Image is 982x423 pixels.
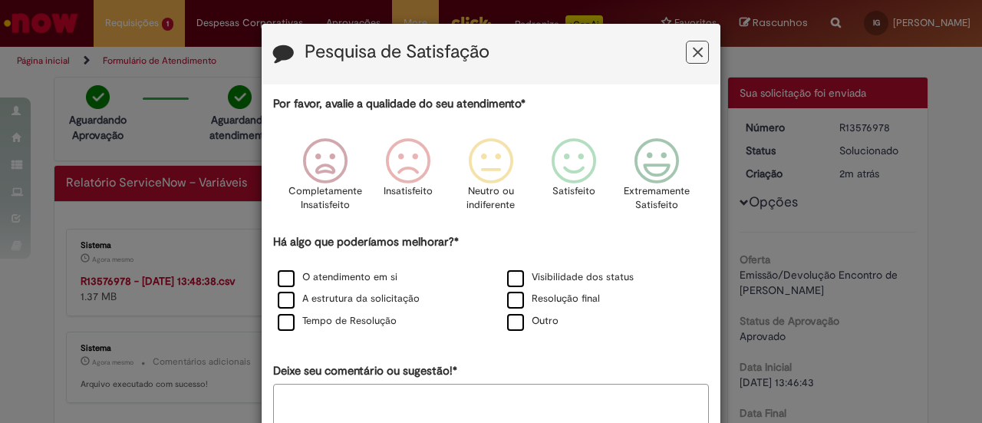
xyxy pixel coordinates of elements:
[452,127,530,232] div: Neutro ou indiferente
[507,292,600,306] label: Resolução final
[278,292,420,306] label: A estrutura da solicitação
[278,270,397,285] label: O atendimento em si
[535,127,613,232] div: Satisfeito
[384,184,433,199] p: Insatisfeito
[285,127,364,232] div: Completamente Insatisfeito
[618,127,696,232] div: Extremamente Satisfeito
[273,234,709,333] div: Há algo que poderíamos melhorar?*
[507,314,559,329] label: Outro
[288,184,362,213] p: Completamente Insatisfeito
[624,184,690,213] p: Extremamente Satisfeito
[305,42,489,62] label: Pesquisa de Satisfação
[463,184,519,213] p: Neutro ou indiferente
[552,184,595,199] p: Satisfeito
[273,363,457,379] label: Deixe seu comentário ou sugestão!*
[507,270,634,285] label: Visibilidade dos status
[278,314,397,329] label: Tempo de Resolução
[369,127,447,232] div: Insatisfeito
[273,96,526,112] label: Por favor, avalie a qualidade do seu atendimento*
